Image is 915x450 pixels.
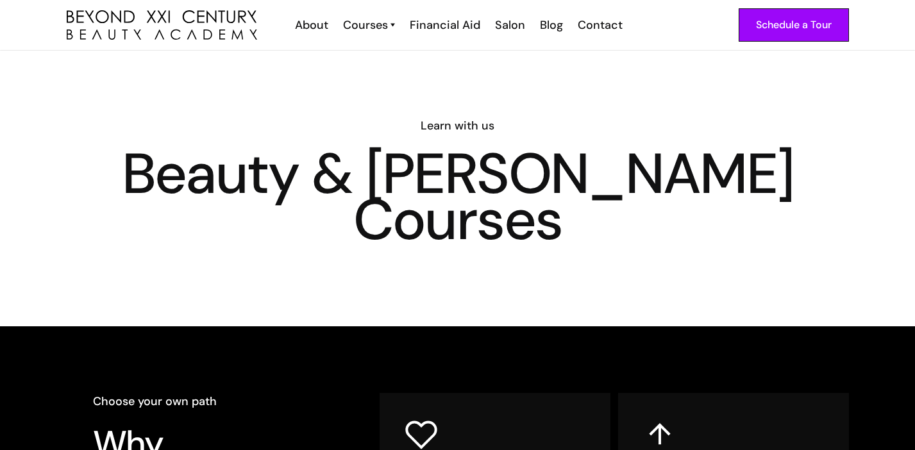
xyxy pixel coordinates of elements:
[67,10,257,40] img: beyond 21st century beauty academy logo
[495,17,525,33] div: Salon
[739,8,849,42] a: Schedule a Tour
[67,151,849,243] h1: Beauty & [PERSON_NAME] Courses
[67,117,849,134] h6: Learn with us
[540,17,563,33] div: Blog
[343,17,395,33] a: Courses
[532,17,569,33] a: Blog
[401,17,487,33] a: Financial Aid
[295,17,328,33] div: About
[410,17,480,33] div: Financial Aid
[287,17,335,33] a: About
[756,17,832,33] div: Schedule a Tour
[569,17,629,33] a: Contact
[343,17,388,33] div: Courses
[578,17,623,33] div: Contact
[487,17,532,33] a: Salon
[67,10,257,40] a: home
[93,393,343,410] h6: Choose your own path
